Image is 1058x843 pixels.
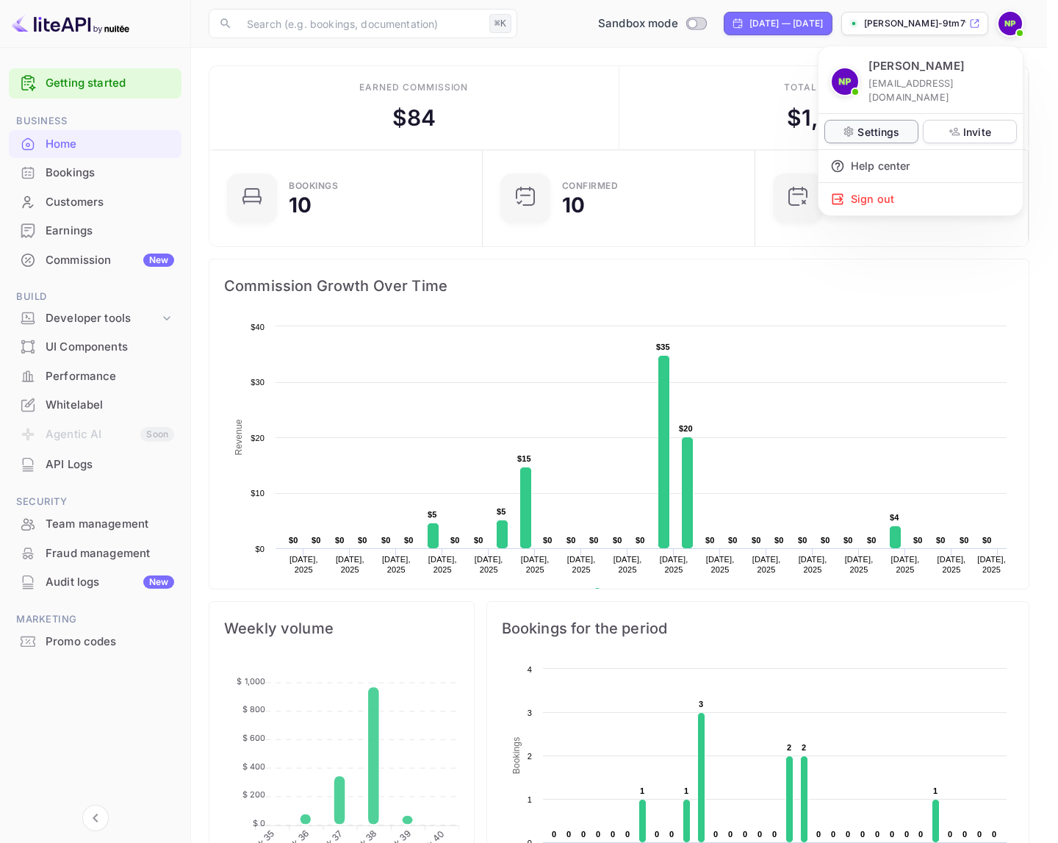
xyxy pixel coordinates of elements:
[818,150,1023,182] div: Help center
[868,58,965,75] p: [PERSON_NAME]
[857,124,899,140] p: Settings
[832,68,858,95] img: Nick Pestov
[868,76,1011,104] p: [EMAIL_ADDRESS][DOMAIN_NAME]
[963,124,991,140] p: Invite
[818,183,1023,215] div: Sign out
